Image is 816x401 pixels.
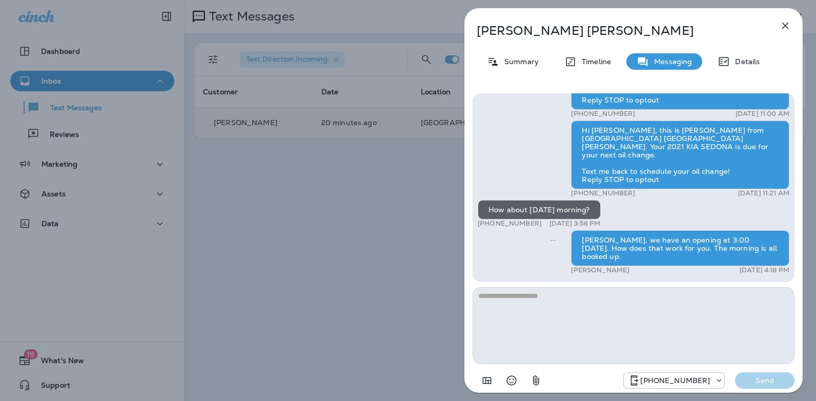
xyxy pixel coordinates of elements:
p: [PHONE_NUMBER] [571,110,635,118]
p: Messaging [649,57,692,66]
p: [PHONE_NUMBER] [478,219,542,228]
div: How about [DATE] morning? [478,200,601,219]
p: Timeline [577,57,611,66]
button: Add in a premade template [477,370,497,391]
p: Summary [499,57,539,66]
p: [DATE] 11:00 AM [736,110,789,118]
div: [PERSON_NAME], we have an opening at 3:00 [DATE]. How does that work for you. The morning is all ... [571,230,789,266]
button: Select an emoji [501,370,522,391]
p: [PERSON_NAME] [571,266,629,274]
div: +1 (984) 409-9300 [624,374,724,387]
span: Sent [550,235,556,244]
p: [PERSON_NAME] [PERSON_NAME] [477,24,757,38]
p: [DATE] 11:21 AM [738,189,789,197]
p: [PHONE_NUMBER] [640,376,710,385]
p: Details [730,57,760,66]
p: [DATE] 3:56 PM [549,219,601,228]
p: [DATE] 4:18 PM [740,266,789,274]
p: [PHONE_NUMBER] [571,189,635,197]
div: Hi [PERSON_NAME], this is [PERSON_NAME] from [GEOGRAPHIC_DATA] [GEOGRAPHIC_DATA][PERSON_NAME]. Yo... [571,121,789,189]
